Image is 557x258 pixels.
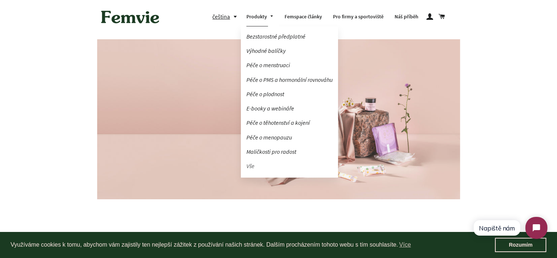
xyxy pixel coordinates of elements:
[241,116,338,129] a: Péče o těhotenství a kojení
[212,12,241,22] button: čeština
[97,39,460,200] img: Produkty
[97,6,163,28] img: Femvie
[241,145,338,158] a: Maličkosti pro radost
[241,59,338,72] a: Péče o menstruaci
[241,7,279,26] a: Produkty
[279,7,327,26] a: Femspace články
[11,239,495,250] span: Využíváme cookies k tomu, abychom vám zajistily ten nejlepší zážitek z používání našich stránek. ...
[241,30,338,43] a: Bezstarostné předplatné
[241,73,338,86] a: Péče o PMS a hormonální rovnováhu
[241,160,338,172] a: Vše
[241,88,338,101] a: Péče o plodnost
[389,7,424,26] a: Náš příběh
[467,211,554,245] iframe: Tidio Chat
[327,7,389,26] a: Pro firmy a sportoviště
[241,44,338,57] a: Výhodné balíčky
[97,229,460,246] h1: Produkty
[398,239,412,250] a: learn more about cookies
[241,131,338,144] a: Péče o menopauzu
[241,102,338,115] a: E-booky a webináře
